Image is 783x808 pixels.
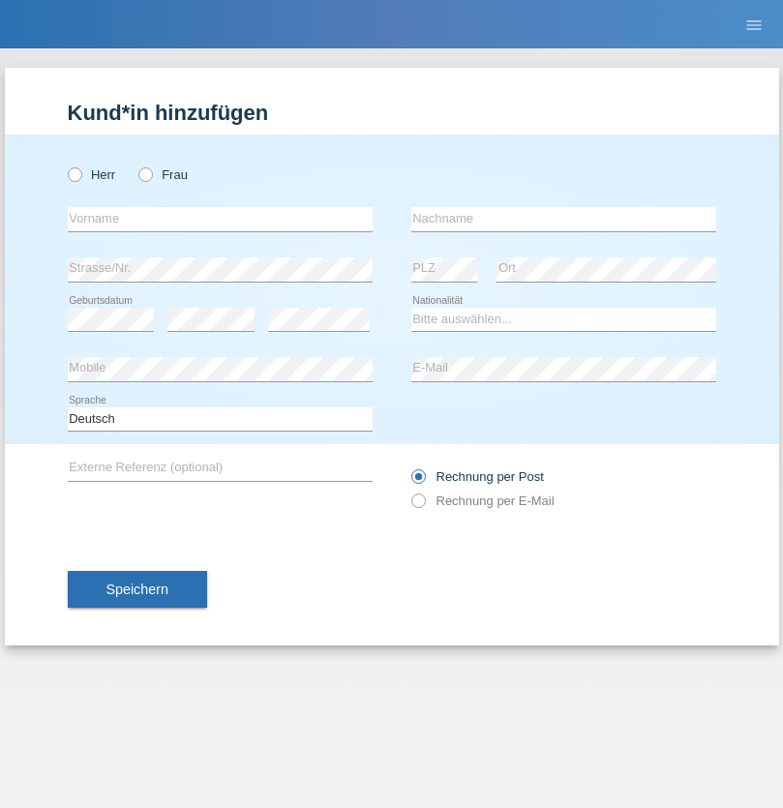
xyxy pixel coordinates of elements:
label: Rechnung per Post [411,469,544,484]
i: menu [744,15,764,35]
input: Herr [68,167,80,180]
label: Herr [68,167,116,182]
a: menu [735,18,773,30]
h1: Kund*in hinzufügen [68,101,716,125]
span: Speichern [106,582,168,597]
label: Frau [138,167,188,182]
label: Rechnung per E-Mail [411,494,555,508]
input: Rechnung per Post [411,469,424,494]
button: Speichern [68,571,207,608]
input: Frau [138,167,151,180]
input: Rechnung per E-Mail [411,494,424,518]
